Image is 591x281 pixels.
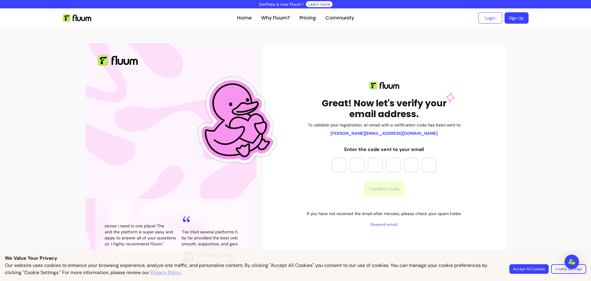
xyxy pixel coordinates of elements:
[319,98,449,120] h1: Great! Now let's verify your email address.
[308,122,460,128] p: To validate your registration, an email with a verification code has been sent to
[478,12,502,24] a: Login
[98,55,138,66] img: Fluum Logo
[237,14,252,22] a: Home
[565,255,579,269] div: Open Intercom Messenger
[63,14,91,22] img: Fluum Logo
[307,221,461,227] span: Resend email
[422,158,436,172] input: Please enter OTP character 6
[325,14,354,22] a: Community
[150,269,181,276] a: Privacy Policy
[300,14,316,22] a: Pricing
[350,158,364,172] input: Please enter OTP character 2
[505,12,529,24] a: Sign Up
[261,14,290,22] a: Why Fluum?
[308,1,330,7] a: Learn more
[551,264,586,274] button: Cookie Settings
[368,158,382,172] input: Please enter OTP character 3
[259,1,303,7] p: ZenPass is now Fluum !
[185,55,283,187] img: Fluum Duck sticker
[446,92,455,104] img: Star Pink
[307,211,461,217] p: If you have not received the email after minutes, please check your spam folder
[5,255,586,262] p: We Value Your Privacy
[332,158,346,172] input: Please enter OTP character 1
[404,158,418,172] input: Please enter OTP character 5
[369,81,399,90] img: Fluum logo
[509,264,549,274] button: Accept All Cookies
[330,131,438,136] b: [PERSON_NAME][EMAIL_ADDRESS][DOMAIN_NAME]
[332,146,436,153] p: Enter the code sent to your email
[5,262,502,276] p: Our website uses cookies to enhance your browsing experience, analyze site traffic, and personali...
[49,223,177,247] blockquote: " It's amazing having all the features I need in one place! The onboarding process is great and t...
[182,229,309,247] blockquote: " I've tried several platforms for my solo business, and Fluum has by far provided the best onboa...
[386,158,400,172] input: Please enter OTP character 4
